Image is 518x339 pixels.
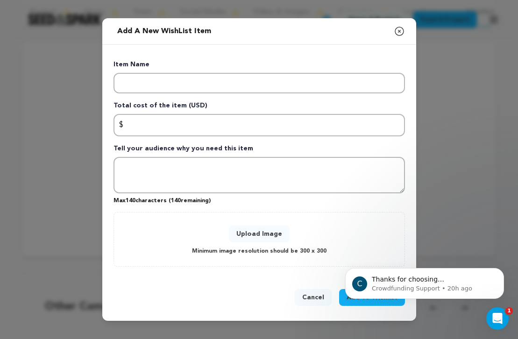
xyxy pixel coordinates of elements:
[114,144,405,157] p: Tell your audience why you need this item
[295,289,332,306] button: Cancel
[126,198,135,204] span: 140
[331,248,518,314] iframe: Intercom notifications message
[505,307,513,315] span: 1
[114,193,405,205] p: Max characters ( remaining)
[114,22,215,41] h2: Add a new WishList item
[486,307,509,330] iframe: Intercom live chat
[114,60,405,73] p: Item Name
[192,246,326,257] p: Minimum image resolution should be 300 x 300
[114,114,405,136] input: Enter total cost of the item
[229,226,290,242] button: Upload Image
[114,73,405,93] input: Enter item name
[114,157,405,193] textarea: Tell your audience why you need this item
[171,198,181,204] span: 140
[114,101,405,114] p: Total cost of the item (USD)
[119,120,123,131] span: $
